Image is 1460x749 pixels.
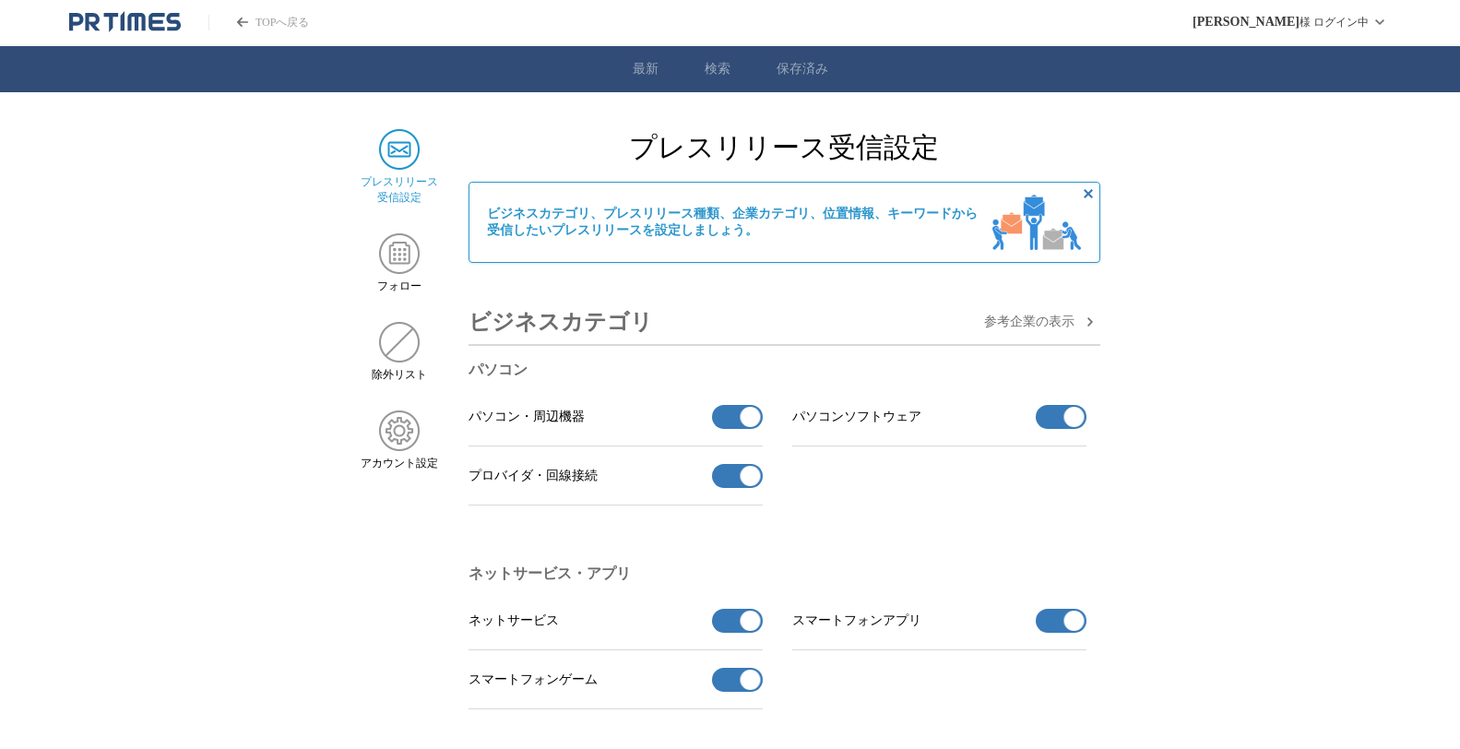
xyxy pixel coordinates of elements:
[469,672,598,688] span: スマートフォンゲーム
[487,206,978,239] span: ビジネスカテゴリ、プレスリリース種類、企業カテゴリ、位置情報、キーワードから 受信したいプレスリリースを設定しましょう。
[361,456,438,471] span: アカウント設定
[379,129,420,170] img: プレスリリース 受信設定
[372,367,427,383] span: 除外リスト
[777,61,828,77] a: 保存済み
[1193,15,1300,30] span: [PERSON_NAME]
[469,612,559,629] span: ネットサービス
[469,409,585,425] span: パソコン・周辺機器
[377,279,421,294] span: フォロー
[361,322,439,383] a: 除外リスト除外リスト
[792,409,921,425] span: パソコンソフトウェア
[379,233,420,274] img: フォロー
[984,311,1100,333] button: 参考企業の表示
[361,174,438,206] span: プレスリリース 受信設定
[469,361,1086,380] h3: パソコン
[792,612,921,629] span: スマートフォンアプリ
[379,322,420,363] img: 除外リスト
[69,11,181,33] a: PR TIMESのトップページはこちら
[208,15,309,30] a: PR TIMESのトップページはこちら
[379,410,420,451] img: アカウント設定
[633,61,659,77] a: 最新
[1077,183,1099,205] button: 非表示にする
[469,129,1100,167] h2: プレスリリース受信設定
[469,565,1086,584] h3: ネットサービス・アプリ
[469,300,653,344] h3: ビジネスカテゴリ
[361,410,439,471] a: アカウント設定アカウント設定
[361,233,439,294] a: フォローフォロー
[705,61,730,77] a: 検索
[984,314,1074,330] span: 参考企業の 表示
[361,129,439,206] a: プレスリリース 受信設定プレスリリース 受信設定
[469,468,598,484] span: プロバイダ・回線接続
